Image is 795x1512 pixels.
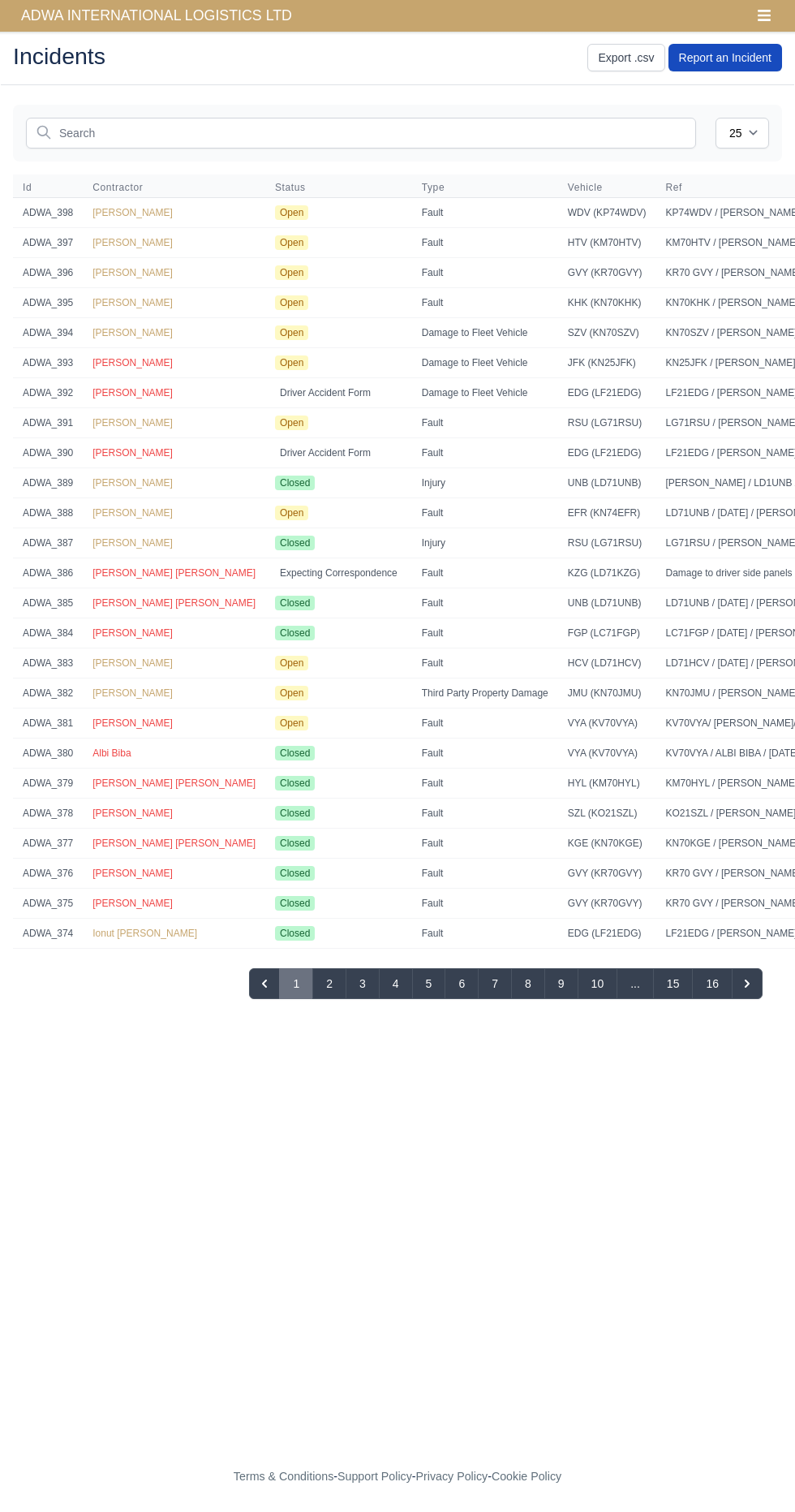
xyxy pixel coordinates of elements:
[13,45,385,67] h2: Incidents
[79,971,86,984] span: 1
[101,971,114,984] span: 25
[558,738,656,768] td: VYA (KV70VYA)
[92,207,173,218] a: [PERSON_NAME]
[13,918,83,948] td: ADWA_374
[412,498,558,528] td: Fault
[13,768,83,798] td: ADWA_379
[412,467,558,498] td: Injury
[26,118,696,149] input: Search
[23,181,73,194] span: Id
[275,181,319,194] button: Status
[275,626,315,640] span: Closed
[13,498,83,528] td: ADWA_388
[412,738,558,768] td: Fault
[587,44,664,71] a: Export .csv
[578,968,618,999] button: Go to page 10
[92,417,173,429] span: [PERSON_NAME]
[92,477,173,489] a: [PERSON_NAME]
[92,267,173,278] span: [PERSON_NAME]
[544,968,578,999] button: Go to page 9
[412,858,558,888] td: Fault
[92,567,256,579] span: [PERSON_NAME] [PERSON_NAME]
[32,968,763,999] nav: Pagination Navigation
[92,898,173,909] span: [PERSON_NAME]
[92,447,173,459] span: [PERSON_NAME]
[275,686,308,700] span: Open
[558,648,656,678] td: HCV (LD71HCV)
[412,197,558,227] td: Fault
[412,317,558,347] td: Damage to Fleet Vehicle
[13,317,83,347] td: ADWA_394
[13,888,83,918] td: ADWA_375
[412,558,558,588] td: Fault
[275,181,306,194] span: Status
[13,828,83,858] td: ADWA_377
[13,558,83,588] td: ADWA_386
[558,317,656,347] td: SZV (KN70SZV)
[249,981,280,994] span: « Previous
[13,287,83,317] td: ADWA_395
[558,227,656,257] td: HTV (KM70HTV)
[412,798,558,828] td: Fault
[558,257,656,287] td: GVY (KR70GVY)
[92,747,131,759] a: Albi Biba
[152,971,185,984] span: results
[275,806,315,821] span: Closed
[337,1470,412,1483] a: Support Policy
[558,347,656,377] td: JFK (KN25JFK)
[275,295,308,310] span: Open
[13,618,83,648] td: ADWA_384
[692,968,733,999] button: Go to page 16
[558,528,656,558] td: RSU (LG71RSU)
[130,971,148,984] span: 394
[92,507,173,519] a: [PERSON_NAME]
[412,437,558,467] td: Fault
[412,918,558,948] td: Fault
[558,377,656,407] td: EDG (LF21EDG)
[275,506,308,520] span: Open
[92,357,173,368] a: [PERSON_NAME]
[92,687,173,699] a: [PERSON_NAME]
[558,618,656,648] td: FGP (LC71FGP)
[275,836,315,851] span: Closed
[653,968,694,999] button: Go to page 15
[568,181,647,194] span: Vehicle
[92,327,173,338] span: [PERSON_NAME]
[92,627,173,639] a: [PERSON_NAME]
[412,968,446,999] button: Go to page 5
[92,657,173,669] a: [PERSON_NAME]
[92,717,173,729] a: [PERSON_NAME]
[558,768,656,798] td: HYL (KM70HYL)
[558,407,656,437] td: RSU (LG71RSU)
[412,618,558,648] td: Fault
[13,588,83,618] td: ADWA_385
[275,205,308,220] span: Open
[13,347,83,377] td: ADWA_393
[13,407,83,437] td: ADWA_391
[92,537,173,549] span: [PERSON_NAME]
[558,828,656,858] td: KGE (KN70KGE)
[412,648,558,678] td: Fault
[617,968,654,999] span: ...
[275,656,308,670] span: Open
[412,768,558,798] td: Fault
[92,838,256,849] a: [PERSON_NAME] [PERSON_NAME]
[92,237,173,248] a: [PERSON_NAME]
[279,968,313,999] span: 1
[13,708,83,738] td: ADWA_381
[275,926,315,941] span: Closed
[275,776,315,790] span: Closed
[558,287,656,317] td: KHK (KN70KHK)
[92,387,173,398] a: [PERSON_NAME]
[13,197,83,227] td: ADWA_398
[412,257,558,287] td: Fault
[558,197,656,227] td: WDV (KP74WDV)
[275,325,308,340] span: Open
[412,528,558,558] td: Injury
[275,265,308,280] span: Open
[92,181,156,194] button: Contractor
